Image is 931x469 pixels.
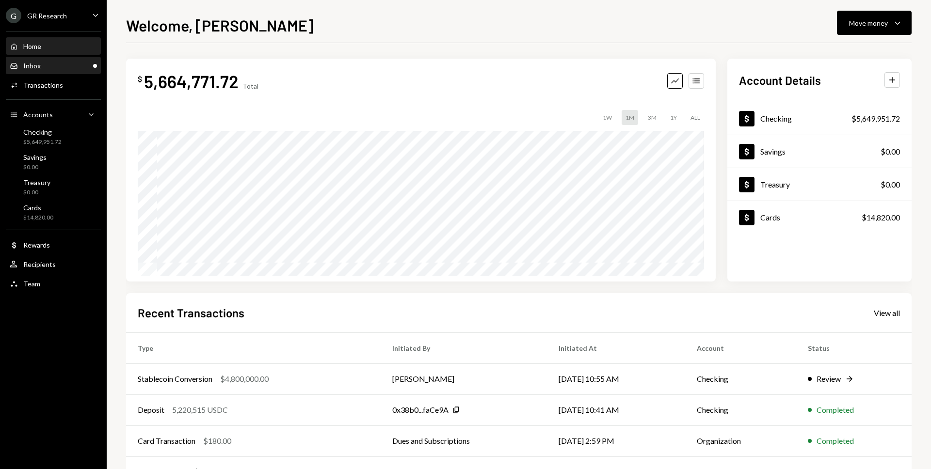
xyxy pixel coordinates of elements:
[23,110,53,119] div: Accounts
[6,76,101,94] a: Transactions
[203,435,231,447] div: $180.00
[760,180,790,189] div: Treasury
[138,74,142,84] div: $
[644,110,660,125] div: 3M
[881,179,900,190] div: $0.00
[392,404,449,416] div: 0x38b0...faCe9A
[6,106,101,123] a: Accounts
[6,8,21,23] div: G
[862,212,900,223] div: $14,820.00
[599,110,616,125] div: 1W
[381,425,547,456] td: Dues and Subscriptions
[817,435,854,447] div: Completed
[6,57,101,74] a: Inbox
[874,307,900,318] a: View all
[23,203,53,212] div: Cards
[27,12,67,20] div: GR Research
[23,62,41,70] div: Inbox
[23,128,62,136] div: Checking
[126,332,381,363] th: Type
[138,404,164,416] div: Deposit
[6,175,101,199] a: Treasury$0.00
[23,280,40,288] div: Team
[381,332,547,363] th: Initiated By
[23,214,53,222] div: $14,820.00
[23,138,62,146] div: $5,649,951.72
[739,72,821,88] h2: Account Details
[760,147,786,156] div: Savings
[666,110,681,125] div: 1Y
[23,178,50,187] div: Treasury
[685,332,796,363] th: Account
[6,255,101,273] a: Recipients
[144,70,239,92] div: 5,664,771.72
[23,260,56,268] div: Recipients
[23,163,47,172] div: $0.00
[220,373,269,385] div: $4,800,000.00
[849,18,888,28] div: Move money
[138,305,244,321] h2: Recent Transactions
[796,332,912,363] th: Status
[23,153,47,161] div: Savings
[874,308,900,318] div: View all
[727,102,912,135] a: Checking$5,649,951.72
[685,394,796,425] td: Checking
[23,42,41,50] div: Home
[687,110,704,125] div: ALL
[547,332,685,363] th: Initiated At
[381,363,547,394] td: [PERSON_NAME]
[6,201,101,224] a: Cards$14,820.00
[837,11,912,35] button: Move money
[23,241,50,249] div: Rewards
[622,110,638,125] div: 1M
[851,113,900,125] div: $5,649,951.72
[138,435,195,447] div: Card Transaction
[727,135,912,168] a: Savings$0.00
[23,188,50,197] div: $0.00
[727,168,912,201] a: Treasury$0.00
[6,125,101,148] a: Checking$5,649,951.72
[547,363,685,394] td: [DATE] 10:55 AM
[126,16,314,35] h1: Welcome, [PERSON_NAME]
[138,373,212,385] div: Stablecoin Conversion
[727,201,912,234] a: Cards$14,820.00
[6,37,101,55] a: Home
[685,425,796,456] td: Organization
[685,363,796,394] td: Checking
[817,373,841,385] div: Review
[547,394,685,425] td: [DATE] 10:41 AM
[6,275,101,292] a: Team
[6,150,101,173] a: Savings$0.00
[23,81,63,89] div: Transactions
[6,236,101,253] a: Rewards
[760,114,792,123] div: Checking
[817,404,854,416] div: Completed
[760,213,780,222] div: Cards
[172,404,228,416] div: 5,220,515 USDC
[547,425,685,456] td: [DATE] 2:59 PM
[881,146,900,157] div: $0.00
[242,82,258,90] div: Total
